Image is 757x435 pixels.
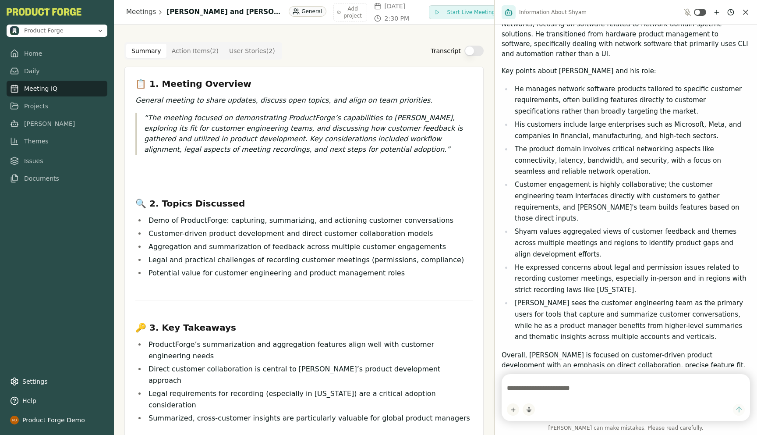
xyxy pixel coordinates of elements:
[7,171,107,186] a: Documents
[7,153,107,169] a: Issues
[7,63,107,79] a: Daily
[343,5,363,19] span: Add project
[7,46,107,61] a: Home
[7,133,107,149] a: Themes
[512,84,750,118] li: He manages network software products tailored to specific customer requirements, often building f...
[7,116,107,132] a: [PERSON_NAME]
[135,96,432,104] em: General meeting to share updates, discuss open topics, and align on team priorities.
[7,8,81,16] img: Product Forge
[733,404,745,416] button: Send message
[7,374,107,389] a: Settings
[711,7,722,18] button: New chat
[507,403,519,416] button: Add content to chat
[7,81,107,96] a: Meeting IQ
[447,9,495,16] span: Start Live Meeting
[523,403,535,416] button: Start dictation
[146,254,473,266] li: Legal and practical challenges of recording customer meetings (permissions, compliance)
[146,388,473,411] li: Legal requirements for recording (especially in [US_STATE]) are a critical adoption consideration
[146,241,473,253] li: Aggregation and summarization of feedback across multiple customer engagements
[144,113,473,155] p: The meeting focused on demonstrating ProductForge’s capabilities to [PERSON_NAME], exploring its ...
[146,413,473,424] li: Summarized, cross-customer insights are particularly valuable for global product managers
[7,98,107,114] a: Projects
[10,26,19,35] img: Product Forge
[519,9,587,16] span: Information About Shyam
[126,7,156,17] a: Meetings
[385,14,409,23] span: 2:30 PM
[224,44,280,58] button: User Stories ( 2 )
[502,10,750,59] p: [PERSON_NAME] is a product manager currently working at Arista Networks, focusing on software rel...
[135,78,473,90] h3: 📋 1. Meeting Overview
[7,393,107,409] button: Help
[502,424,750,431] span: [PERSON_NAME] can make mistakes. Please read carefully.
[725,7,736,18] button: Chat history
[166,44,224,58] button: Action Items ( 2 )
[694,9,706,16] button: Toggle ambient mode
[126,44,166,58] button: Summary
[24,27,64,35] span: Product Forge
[512,262,750,296] li: He expressed concerns about legal and permission issues related to recording customer meetings, e...
[512,298,750,343] li: [PERSON_NAME] sees the customer engineering team as the primary users for tools that capture and ...
[166,7,283,17] h1: [PERSON_NAME] and [PERSON_NAME]
[512,226,750,260] li: Shyam values aggregated views of customer feedback and themes across multiple meetings and region...
[7,25,107,37] button: Open organization switcher
[512,144,750,178] li: The product domain involves critical networking aspects like connectivity, latency, bandwidth, an...
[135,321,473,334] h3: 🔑 3. Key Takeaways
[502,66,750,76] p: Key points about [PERSON_NAME] and his role:
[512,119,750,142] li: His customers include large enterprises such as Microsoft, Meta, and companies in financial, manu...
[7,412,107,428] button: Product Forge Demo
[512,179,750,225] li: Customer engagement is highly collaborative; the customer engineering team interfaces directly wi...
[7,8,81,16] button: PF-Logo
[146,364,473,386] li: Direct customer collaboration is central to [PERSON_NAME]’s product development approach
[289,6,326,17] div: General
[431,46,461,55] label: Transcript
[146,267,473,279] li: Potential value for customer engineering and product management roles
[502,350,750,380] p: Overall, [PERSON_NAME] is focused on customer-driven product development with an emphasis on dire...
[10,416,19,424] img: profile
[385,2,405,11] span: [DATE]
[429,5,501,19] button: Start Live Meeting
[333,3,367,21] button: Add project
[146,215,473,226] li: Demo of ProductForge: capturing, summarizing, and actioning customer conversations
[135,197,473,210] h3: 🔍 2. Topics Discussed
[146,228,473,239] li: Customer-driven product development and direct customer collaboration models
[146,339,473,362] li: ProductForge’s summarization and aggregation features align well with customer engineering needs
[741,8,750,17] button: Close chat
